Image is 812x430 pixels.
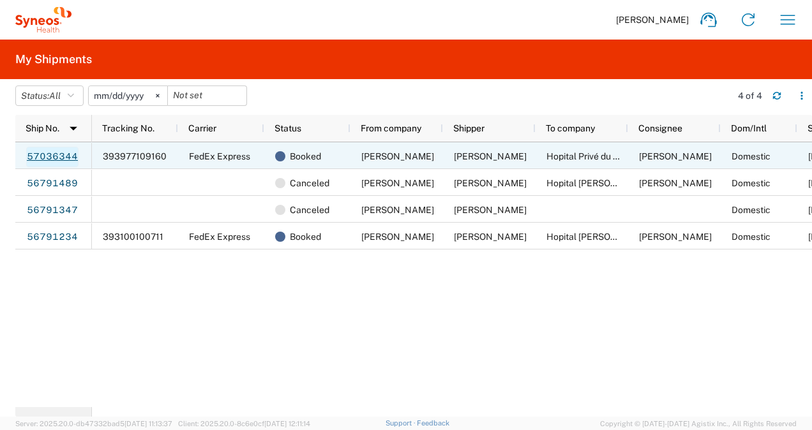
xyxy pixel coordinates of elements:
[63,118,84,138] img: arrow-dropdown.svg
[639,232,712,242] span: Elodie BORDESSOULE
[103,232,163,242] span: 393100100711
[546,151,654,161] span: Hopital Privé du Confluent
[26,227,79,248] a: 56791234
[453,123,485,133] span: Shipper
[361,123,421,133] span: From company
[546,232,758,242] span: Hopital Haut-Leveque, Centre Francois Magendie
[546,123,595,133] span: To company
[26,174,79,194] a: 56791489
[26,123,59,133] span: Ship No.
[732,178,771,188] span: Domestic
[290,196,329,223] span: Canceled
[290,223,321,250] span: Booked
[639,151,712,161] span: Clementine DOUILLARD
[15,85,84,106] button: Status:All
[49,91,61,101] span: All
[639,178,712,188] span: Elodie BORDESSOULE
[546,178,761,188] span: Hopital Haut-Leveque / Centre Francois Magendie
[361,151,434,161] span: Véronique Sarre
[732,232,771,242] span: Domestic
[103,151,167,161] span: 393977109160
[290,170,329,196] span: Canceled
[102,123,154,133] span: Tracking No.
[638,123,682,133] span: Consignee
[274,123,301,133] span: Status
[454,178,527,188] span: Veronique Sarre
[454,205,527,215] span: Veronique Sarre
[188,123,216,133] span: Carrier
[15,420,172,427] span: Server: 2025.20.0-db47332bad5
[417,419,449,427] a: Feedback
[732,205,771,215] span: Domestic
[600,418,797,429] span: Copyright © [DATE]-[DATE] Agistix Inc., All Rights Reserved
[386,419,417,427] a: Support
[454,232,527,242] span: Veronique Sarre
[26,200,79,221] a: 56791347
[361,232,434,242] span: Véronique Sarre
[189,151,250,161] span: FedEx Express
[264,420,310,427] span: [DATE] 12:11:14
[731,123,767,133] span: Dom/Intl
[454,151,527,161] span: Veronique Sarre
[124,420,172,427] span: [DATE] 11:13:37
[168,86,246,105] input: Not set
[15,52,92,67] h2: My Shipments
[26,147,79,167] a: 57036344
[732,151,771,161] span: Domestic
[738,90,762,101] div: 4 of 4
[361,178,434,188] span: Véronique Sarre
[616,14,689,26] span: [PERSON_NAME]
[290,143,321,170] span: Booked
[361,205,434,215] span: Véronique Sarre
[178,420,310,427] span: Client: 2025.20.0-8c6e0cf
[189,232,250,242] span: FedEx Express
[89,86,167,105] input: Not set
